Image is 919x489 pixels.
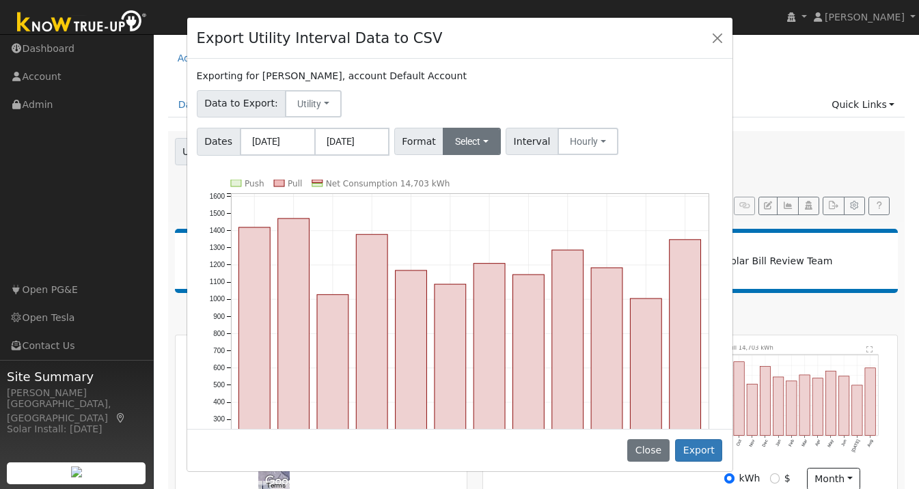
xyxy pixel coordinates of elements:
rect: onclick="" [513,275,545,471]
button: Utility [285,90,342,117]
text: 700 [213,347,225,354]
text: 400 [213,398,225,406]
text: Net Consumption 14,703 kWh [326,179,450,188]
button: Export [675,439,722,462]
rect: onclick="" [591,268,622,471]
span: Dates [197,128,241,156]
span: Format [394,128,444,155]
text: 1000 [209,295,225,303]
text: 1200 [209,261,225,268]
button: Hourly [558,128,618,155]
button: Close [627,439,669,462]
text: 900 [213,313,225,320]
text: 500 [213,381,225,389]
text: 1100 [209,278,225,285]
rect: onclick="" [670,240,701,471]
span: Interval [506,128,558,155]
text: 800 [213,330,225,337]
text: 1500 [209,210,225,217]
button: Select [443,128,501,155]
h4: Export Utility Interval Data to CSV [197,27,443,49]
rect: onclick="" [356,234,387,471]
rect: onclick="" [474,264,505,471]
rect: onclick="" [631,298,662,471]
text: 1300 [209,244,225,251]
text: Pull [288,179,302,188]
rect: onclick="" [317,294,348,471]
rect: onclick="" [435,284,466,471]
text: 1600 [209,192,225,199]
button: Close [708,28,727,47]
text: Push [245,179,264,188]
label: Exporting for [PERSON_NAME], account Default Account [197,69,467,83]
text: 300 [213,416,225,423]
text: 600 [213,364,225,372]
rect: onclick="" [396,270,427,471]
rect: onclick="" [277,219,309,471]
rect: onclick="" [238,227,270,471]
span: Data to Export: [197,90,286,117]
text: 1400 [209,227,225,234]
rect: onclick="" [552,250,584,471]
